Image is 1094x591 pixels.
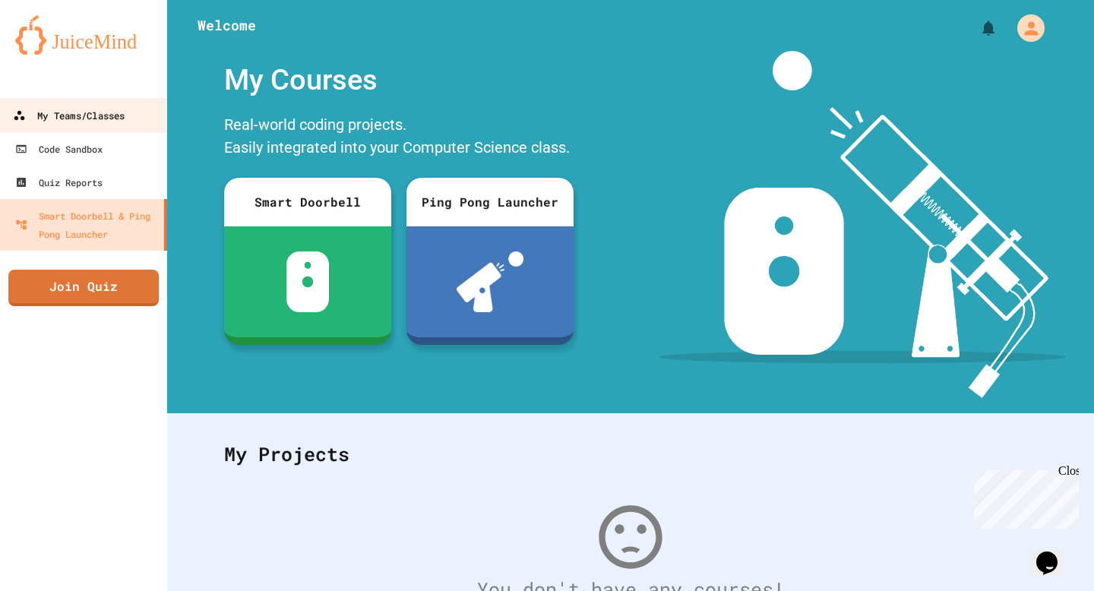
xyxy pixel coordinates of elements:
[15,207,158,243] div: Smart Doorbell & Ping Pong Launcher
[406,178,574,226] div: Ping Pong Launcher
[224,178,391,226] div: Smart Doorbell
[951,15,1001,41] div: My Notifications
[968,464,1079,529] iframe: chat widget
[15,140,103,158] div: Code Sandbox
[13,106,125,125] div: My Teams/Classes
[217,109,581,166] div: Real-world coding projects. Easily integrated into your Computer Science class.
[217,51,581,109] div: My Courses
[1030,530,1079,576] iframe: chat widget
[1001,11,1048,46] div: My Account
[15,15,152,55] img: logo-orange.svg
[15,173,103,191] div: Quiz Reports
[457,251,524,312] img: ppl-with-ball.png
[8,270,159,306] a: Join Quiz
[659,51,1066,398] img: banner-image-my-projects.png
[286,251,330,312] img: sdb-white.svg
[209,425,1052,484] div: My Projects
[6,6,105,96] div: Chat with us now!Close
